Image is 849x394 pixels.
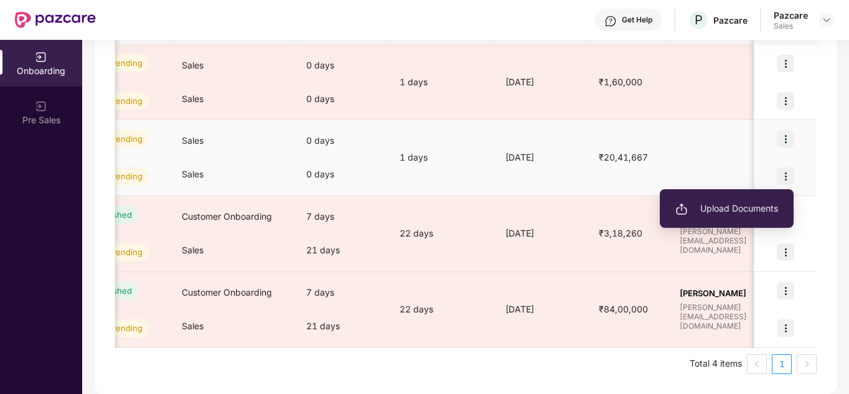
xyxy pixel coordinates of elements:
[774,21,808,31] div: Sales
[777,55,794,72] img: icon
[680,227,784,255] span: [PERSON_NAME][EMAIL_ADDRESS][DOMAIN_NAME]
[774,9,808,21] div: Pazcare
[15,12,96,28] img: New Pazcare Logo
[182,321,204,331] span: Sales
[296,157,390,191] div: 0 days
[753,360,761,368] span: left
[495,227,589,240] div: [DATE]
[777,92,794,110] img: icon
[296,309,390,343] div: 21 days
[777,319,794,337] img: icon
[182,135,204,146] span: Sales
[822,15,832,25] img: svg+xml;base64,PHN2ZyBpZD0iRHJvcGRvd24tMzJ4MzIiIHhtbG5zPSJodHRwOi8vd3d3LnczLm9yZy8yMDAwL3N2ZyIgd2...
[777,167,794,185] img: icon
[803,360,810,368] span: right
[182,211,272,222] span: Customer Onboarding
[772,354,792,374] li: 1
[589,152,658,162] span: ₹20,41,667
[797,354,817,374] li: Next Page
[495,75,589,89] div: [DATE]
[35,100,47,113] img: svg+xml;base64,PHN2ZyB3aWR0aD0iMjAiIGhlaWdodD0iMjAiIHZpZXdCb3g9IjAgMCAyMCAyMCIgZmlsbD0ibm9uZSIgeG...
[182,287,272,298] span: Customer Onboarding
[296,49,390,82] div: 0 days
[772,355,791,373] a: 1
[747,354,767,374] li: Previous Page
[296,233,390,267] div: 21 days
[182,169,204,179] span: Sales
[182,245,204,255] span: Sales
[495,303,589,316] div: [DATE]
[296,200,390,233] div: 7 days
[747,354,767,374] button: left
[589,228,652,238] span: ₹3,18,260
[777,282,794,299] img: icon
[777,243,794,261] img: icon
[589,77,652,87] span: ₹1,60,000
[296,276,390,309] div: 7 days
[675,202,778,215] span: Upload Documents
[182,93,204,104] span: Sales
[35,51,47,63] img: svg+xml;base64,PHN2ZyB3aWR0aD0iMjAiIGhlaWdodD0iMjAiIHZpZXdCb3g9IjAgMCAyMCAyMCIgZmlsbD0ibm9uZSIgeG...
[680,288,784,298] span: [PERSON_NAME]
[690,354,742,374] li: Total 4 items
[695,12,703,27] span: P
[675,203,688,215] img: svg+xml;base64,PHN2ZyB3aWR0aD0iMjAiIGhlaWdodD0iMjAiIHZpZXdCb3g9IjAgMCAyMCAyMCIgZmlsbD0ibm9uZSIgeG...
[390,227,495,240] div: 22 days
[589,304,658,314] span: ₹84,00,000
[296,82,390,116] div: 0 days
[390,75,495,89] div: 1 days
[390,151,495,164] div: 1 days
[182,60,204,70] span: Sales
[713,14,748,26] div: Pazcare
[680,303,784,331] span: [PERSON_NAME][EMAIL_ADDRESS][DOMAIN_NAME]
[622,15,652,25] div: Get Help
[390,303,495,316] div: 22 days
[604,15,617,27] img: svg+xml;base64,PHN2ZyBpZD0iSGVscC0zMngzMiIgeG1sbnM9Imh0dHA6Ly93d3cudzMub3JnLzIwMDAvc3ZnIiB3aWR0aD...
[777,130,794,148] img: icon
[797,354,817,374] button: right
[296,124,390,157] div: 0 days
[495,151,589,164] div: [DATE]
